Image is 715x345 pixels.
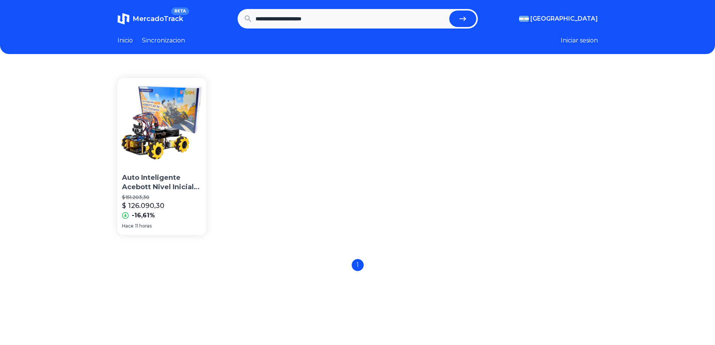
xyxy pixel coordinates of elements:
[122,173,202,192] p: Auto Inteligente Acebott Nivel Inicial Serie Explorador
[171,8,189,15] span: BETA
[122,194,202,200] p: $ 151.203,30
[122,200,164,211] p: $ 126.090,30
[117,78,206,235] a: Auto Inteligente Acebott Nivel Inicial Serie ExploradorAuto Inteligente Acebott Nivel Inicial Ser...
[142,36,185,45] a: Sincronizacion
[132,15,183,23] span: MercadoTrack
[117,13,183,25] a: MercadoTrackBETA
[135,223,152,229] span: 11 horas
[122,223,134,229] span: Hace
[530,14,598,23] span: [GEOGRAPHIC_DATA]
[132,211,155,220] p: -16,61%
[561,36,598,45] button: Iniciar sesion
[117,78,206,167] img: Auto Inteligente Acebott Nivel Inicial Serie Explorador
[117,13,129,25] img: MercadoTrack
[519,14,598,23] button: [GEOGRAPHIC_DATA]
[117,36,133,45] a: Inicio
[519,16,529,22] img: Argentina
